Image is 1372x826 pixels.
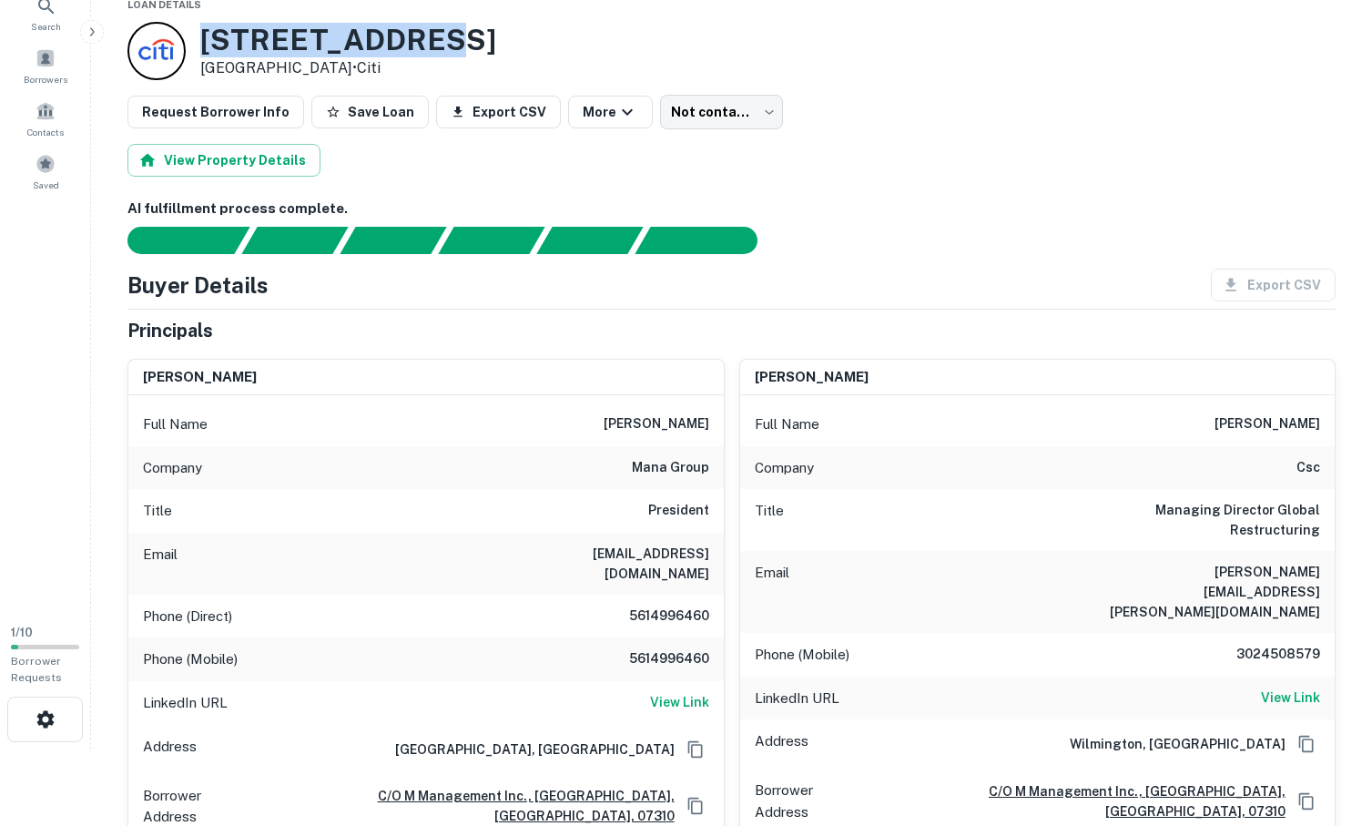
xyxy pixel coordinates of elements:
[33,178,59,192] span: Saved
[755,688,839,709] p: LinkedIn URL
[650,692,709,712] h6: View Link
[357,59,381,76] a: Citi
[200,57,496,79] p: [GEOGRAPHIC_DATA] •
[536,227,643,254] div: Principals found, still searching for contact information. This may take time...
[143,544,178,584] p: Email
[27,125,64,139] span: Contacts
[127,269,269,301] h4: Buyer Details
[11,626,33,639] span: 1 / 10
[143,457,202,479] p: Company
[143,413,208,435] p: Full Name
[127,144,320,177] button: View Property Details
[648,500,709,522] h6: President
[340,227,446,254] div: Documents found, AI parsing details...
[127,96,304,128] button: Request Borrower Info
[491,544,709,584] h6: [EMAIL_ADDRESS][DOMAIN_NAME]
[436,96,561,128] button: Export CSV
[632,457,709,479] h6: mana group
[250,786,674,826] a: c/o m management inc., [GEOGRAPHIC_DATA], [GEOGRAPHIC_DATA], 07310
[1261,688,1320,708] h6: View Link
[1211,644,1320,666] h6: 3024508579
[438,227,544,254] div: Principals found, AI now looking for contact information...
[5,94,86,143] a: Contacts
[755,413,819,435] p: Full Name
[143,367,257,388] h6: [PERSON_NAME]
[143,606,232,627] p: Phone (Direct)
[1281,680,1372,768] iframe: Chat Widget
[143,692,228,714] p: LinkedIn URL
[241,227,348,254] div: Your request is received and processing...
[143,648,238,670] p: Phone (Mobile)
[660,95,783,129] div: Not contacted
[755,644,849,666] p: Phone (Mobile)
[1055,734,1286,754] h6: Wilmington, [GEOGRAPHIC_DATA]
[568,96,653,128] button: More
[106,227,242,254] div: Sending borrower request to AI...
[755,367,869,388] h6: [PERSON_NAME]
[755,500,784,540] p: Title
[311,96,429,128] button: Save Loan
[600,648,709,670] h6: 5614996460
[755,730,808,758] p: Address
[755,780,855,822] p: Borrower Address
[5,147,86,196] a: Saved
[755,562,789,622] p: Email
[650,692,709,714] a: View Link
[862,781,1286,821] a: c/o m management inc., [GEOGRAPHIC_DATA], [GEOGRAPHIC_DATA], 07310
[604,413,709,435] h6: [PERSON_NAME]
[127,199,1336,219] h6: AI fulfillment process complete.
[31,19,61,34] span: Search
[1296,457,1320,479] h6: csc
[24,72,67,87] span: Borrowers
[1214,413,1320,435] h6: [PERSON_NAME]
[127,317,213,344] h5: Principals
[1102,562,1320,622] h6: [PERSON_NAME][EMAIL_ADDRESS][PERSON_NAME][DOMAIN_NAME]
[5,41,86,90] a: Borrowers
[1293,788,1320,815] button: Copy Address
[1261,688,1320,709] a: View Link
[682,736,709,763] button: Copy Address
[143,500,172,522] p: Title
[755,457,814,479] p: Company
[11,655,62,684] span: Borrower Requests
[143,736,197,763] p: Address
[1102,500,1320,540] h6: Managing Director Global Restructuring
[200,23,496,57] h3: [STREET_ADDRESS]
[381,739,675,760] h6: [GEOGRAPHIC_DATA], [GEOGRAPHIC_DATA]
[635,227,779,254] div: AI fulfillment process complete.
[600,606,709,627] h6: 5614996460
[682,792,709,820] button: Copy Address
